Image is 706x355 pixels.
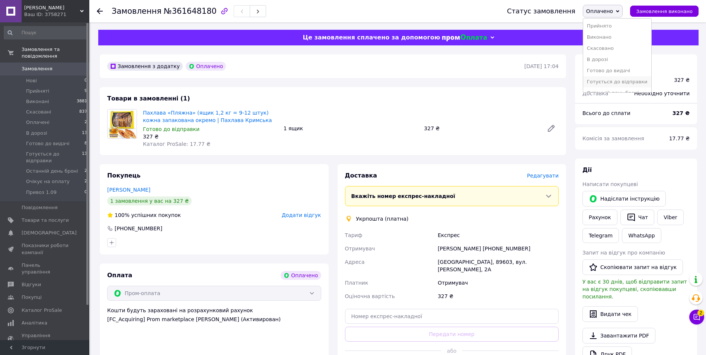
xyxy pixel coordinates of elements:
span: Дії [582,166,592,173]
span: Замовлення та повідомлення [22,46,89,60]
span: Виконані [26,98,49,105]
div: успішних покупок [107,211,181,219]
button: Замовлення виконано [630,6,699,17]
span: Доставка [345,172,377,179]
li: Останній день броні [583,87,651,99]
span: У вас є 30 днів, щоб відправити запит на відгук покупцеві, скопіювавши посилання. [582,279,687,300]
span: Адреса [345,259,365,265]
button: Видати чек [582,306,638,322]
div: [FC_Acquiring] Prom marketplace [PERSON_NAME] (Активирован) [107,316,321,323]
div: Оплачено [186,62,226,71]
span: Товари та послуги [22,217,69,224]
span: або [441,347,462,355]
span: Оплачено [586,8,613,14]
span: 100% [115,212,130,218]
li: Скасовано [583,43,651,54]
a: Viber [657,210,683,225]
div: 327 ₴ [674,76,690,84]
span: Додати відгук [282,212,321,218]
span: Тариф [345,232,362,238]
button: Чат з покупцем2 [689,310,704,324]
div: [PHONE_NUMBER] [114,225,163,232]
span: Отримувач [345,246,375,252]
div: [GEOGRAPHIC_DATA], 89603, вул. [PERSON_NAME], 2А [436,255,560,276]
div: Експрес [436,228,560,242]
span: Це замовлення сплачено за допомогою [303,34,440,41]
span: Каталог ProSale [22,307,62,314]
span: Готується до відправки [26,151,82,164]
a: Пахлава «Пляжна» (ящик 1,2 кг = 9-12 штук) кожна запакована окремо | Пахлава Кримська [143,110,272,123]
span: Запит на відгук про компанію [582,250,665,256]
span: Очікує на оплату [26,178,70,185]
span: Написати покупцеві [582,181,638,187]
span: 9 [84,88,87,95]
span: 3881 [77,98,87,105]
li: Прийнято [583,20,651,32]
span: 13 [82,130,87,137]
span: Панель управління [22,262,69,275]
span: Редагувати [527,173,559,179]
b: 327 ₴ [673,110,690,116]
time: [DATE] 17:04 [524,63,559,69]
span: Доставка [582,90,608,96]
span: Замовлення [112,7,162,16]
div: Повернутися назад [97,7,103,15]
img: Пахлава «Пляжна» (ящик 1,2 кг = 9-12 штук) кожна запакована окремо | Пахлава Кримська [108,109,137,138]
span: 0 [84,77,87,84]
span: Управління сайтом [22,332,69,346]
button: Рахунок [582,210,617,225]
span: №361648180 [164,7,217,16]
span: Показники роботи компанії [22,242,69,256]
a: WhatsApp [622,228,661,243]
span: Привоз 1.09 [26,189,57,196]
span: В дорозі [26,130,47,137]
span: 0 [84,189,87,196]
div: 1 замовлення у вас на 327 ₴ [107,196,192,205]
span: Оплачені [26,119,49,126]
li: Виконано [583,32,651,43]
div: Ваш ID: 3758271 [24,11,89,18]
span: Останній день броні [26,168,78,175]
div: [PERSON_NAME] [PHONE_NUMBER] [436,242,560,255]
div: 327 ₴ [143,133,278,140]
div: Укрпошта (платна) [354,215,410,223]
a: Telegram [582,228,619,243]
input: Номер експрес-накладної [345,309,559,324]
span: ФОП Шевцова Н.В. [24,4,80,11]
span: Покупці [22,294,42,301]
div: Кошти будуть зараховані на розрахунковий рахунок [107,307,321,323]
a: [PERSON_NAME] [107,187,150,193]
span: Оплата [107,272,132,279]
span: Замовлення виконано [636,9,693,14]
span: Прийняті [26,88,49,95]
span: [DEMOGRAPHIC_DATA] [22,230,77,236]
span: Скасовані [26,109,51,115]
img: evopay logo [442,34,487,41]
span: 17.77 ₴ [669,135,690,141]
span: Оціночна вартість [345,293,395,299]
span: Відгуки [22,281,41,288]
div: 327 ₴ [436,290,560,303]
li: В дорозі [583,54,651,65]
span: 837 [79,109,87,115]
li: Готово до видачі [583,65,651,76]
span: 2 [697,308,704,314]
span: Платник [345,280,368,286]
span: Товари в замовленні (1) [107,95,190,102]
span: Замовлення [22,65,52,72]
span: Готово до відправки [143,126,199,132]
span: Готово до видачі [26,140,70,147]
button: Чат [620,210,654,225]
a: Редагувати [544,121,559,136]
span: Нові [26,77,37,84]
input: Пошук [4,26,88,39]
span: Аналітика [22,320,47,326]
div: 327 ₴ [421,123,541,134]
li: Готується до відправки [583,76,651,87]
span: Каталог ProSale: 17.77 ₴ [143,141,210,147]
span: 13 [82,151,87,164]
div: Замовлення з додатку [107,62,183,71]
span: Покупець [107,172,141,179]
a: Завантажити PDF [582,328,655,343]
span: Комісія за замовлення [582,135,644,141]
